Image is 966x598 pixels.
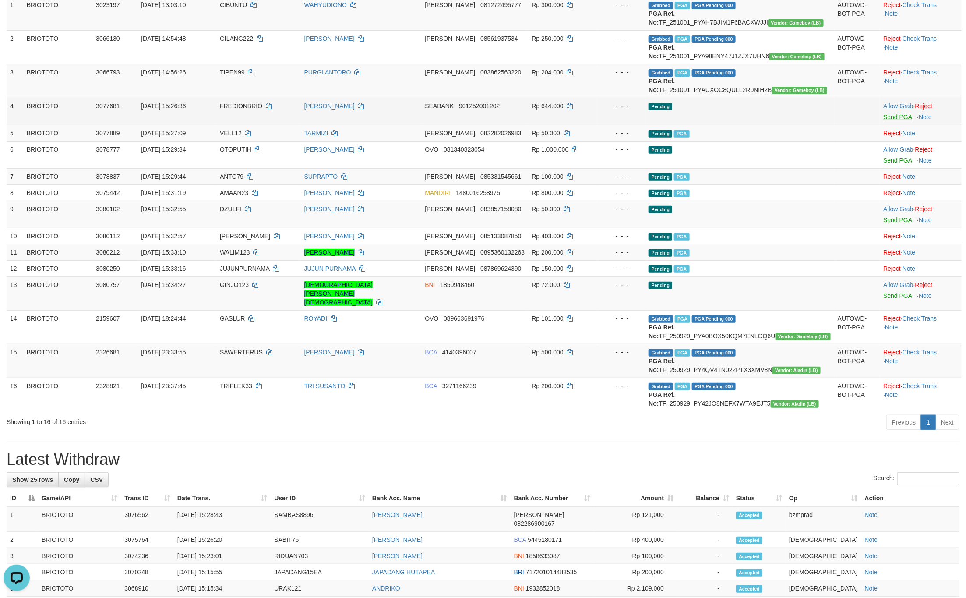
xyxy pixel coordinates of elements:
[601,314,642,323] div: - - -
[459,103,500,110] span: Copy 901252001202 to clipboard
[23,141,92,168] td: BRIOTOTO
[883,349,901,356] a: Reject
[141,265,186,272] span: [DATE] 15:33:16
[23,168,92,184] td: BRIOTOTO
[7,168,23,184] td: 7
[7,276,23,310] td: 13
[456,189,500,196] span: Copy 1480016258975 to clipboard
[885,324,898,331] a: Note
[675,349,690,357] span: Marked by bzmstev
[532,173,563,180] span: Rp 100.000
[141,249,186,256] span: [DATE] 15:33:10
[915,205,933,212] a: Reject
[649,190,672,197] span: Pending
[425,35,475,42] span: [PERSON_NAME]
[23,184,92,201] td: BRIOTOTO
[23,310,92,344] td: BRIOTOTO
[903,265,916,272] a: Note
[883,146,915,153] span: ·
[649,44,675,60] b: PGA Ref. No:
[220,315,245,322] span: GASLUR
[425,189,451,196] span: MANDIRI
[141,233,186,240] span: [DATE] 15:32:57
[733,490,786,506] th: Status: activate to sort column ascending
[883,173,901,180] a: Reject
[675,69,690,77] span: Marked by bzmprad
[649,69,673,77] span: Grabbed
[883,113,912,120] a: Send PGA
[23,64,92,98] td: BRIOTOTO
[425,1,475,8] span: [PERSON_NAME]
[883,265,901,272] a: Reject
[425,69,475,76] span: [PERSON_NAME]
[372,585,400,592] a: ANDRIKO
[903,1,937,8] a: Check Trans
[141,69,186,76] span: [DATE] 14:56:26
[7,184,23,201] td: 8
[885,357,898,364] a: Note
[7,201,23,228] td: 9
[874,472,959,485] label: Search:
[883,157,912,164] a: Send PGA
[141,130,186,137] span: [DATE] 15:27:09
[425,281,435,288] span: BNI
[675,35,690,43] span: Marked by bzmprad
[915,281,933,288] a: Reject
[425,205,475,212] span: [PERSON_NAME]
[649,349,673,357] span: Grabbed
[674,173,689,181] span: Marked by bzmprad
[886,415,921,430] a: Previous
[480,35,518,42] span: Copy 08561937534 to clipboard
[141,205,186,212] span: [DATE] 15:32:55
[7,472,59,487] a: Show 25 rows
[532,249,563,256] span: Rp 200.000
[649,173,672,181] span: Pending
[883,382,901,389] a: Reject
[220,35,253,42] span: GILANG222
[883,315,901,322] a: Reject
[903,130,916,137] a: Note
[880,184,962,201] td: ·
[883,130,901,137] a: Reject
[601,280,642,289] div: - - -
[880,64,962,98] td: · ·
[7,228,23,244] td: 10
[601,34,642,43] div: - - -
[90,476,103,483] span: CSV
[883,35,901,42] a: Reject
[885,44,898,51] a: Note
[7,98,23,125] td: 4
[903,69,937,76] a: Check Trans
[601,264,642,273] div: - - -
[96,205,120,212] span: 3080102
[675,2,690,9] span: Marked by bzmprad
[23,30,92,64] td: BRIOTOTO
[7,310,23,344] td: 14
[532,189,563,196] span: Rp 800.000
[649,324,675,340] b: PGA Ref. No:
[880,276,962,310] td: ·
[7,344,23,378] td: 15
[649,265,672,273] span: Pending
[96,349,120,356] span: 2326681
[425,173,475,180] span: [PERSON_NAME]
[480,130,521,137] span: Copy 082282026983 to clipboard
[141,281,186,288] span: [DATE] 15:34:27
[649,10,675,26] b: PGA Ref. No:
[141,1,186,8] span: [DATE] 13:03:10
[601,172,642,181] div: - - -
[880,201,962,228] td: ·
[919,157,932,164] a: Note
[880,344,962,378] td: · ·
[674,249,689,257] span: Marked by bzmprad
[883,103,915,110] span: ·
[883,281,913,288] a: Allow Grab
[532,233,563,240] span: Rp 403.000
[649,282,672,289] span: Pending
[883,205,913,212] a: Allow Grab
[7,125,23,141] td: 5
[96,1,120,8] span: 3023197
[834,30,880,64] td: AUTOWD-BOT-PGA
[480,233,521,240] span: Copy 085133087850 to clipboard
[649,233,672,241] span: Pending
